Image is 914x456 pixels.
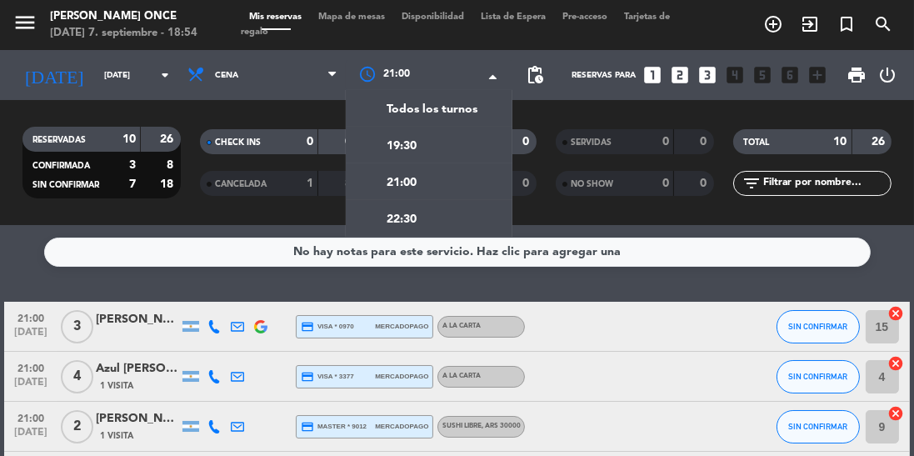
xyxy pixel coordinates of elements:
span: Todos los turnos [387,100,477,119]
i: looks_two [669,64,691,86]
i: exit_to_app [800,14,820,34]
span: A LA CARTA [442,373,481,379]
input: Filtrar por nombre... [762,174,891,193]
span: CONFIRMADA [32,162,90,170]
span: 21:00 [383,67,410,83]
span: CHECK INS [215,138,261,147]
i: search [873,14,893,34]
div: [DATE] 7. septiembre - 18:54 [50,25,197,42]
div: [PERSON_NAME] Once [50,8,197,25]
strong: 26 [872,136,888,148]
img: google-logo.png [254,320,267,333]
button: SIN CONFIRMAR [777,410,860,443]
i: turned_in_not [837,14,857,34]
span: 1 Visita [100,429,133,443]
span: 19:30 [387,137,417,156]
div: LOG OUT [873,50,902,100]
span: 22:30 [387,210,417,229]
strong: 7 [129,178,136,190]
span: TOTAL [743,138,769,147]
span: 21:00 [387,173,417,193]
span: 21:00 [10,358,52,377]
i: credit_card [301,370,314,383]
span: Pre-acceso [554,13,616,22]
span: SIN CONFIRMAR [32,181,99,189]
span: CANCELADA [215,180,267,188]
span: visa * 3377 [301,370,353,383]
i: credit_card [301,320,314,333]
span: 1 Visita [100,379,133,393]
strong: 8 [345,178,355,189]
i: arrow_drop_down [155,65,175,85]
i: [DATE] [12,58,96,93]
i: filter_list [742,173,762,193]
span: A LA CARTA [442,323,481,329]
i: cancel [888,355,905,372]
div: [PERSON_NAME] [96,409,179,428]
span: Reservas para [572,71,636,80]
i: menu [12,10,37,35]
span: Mis reservas [241,13,310,22]
span: [DATE] [10,327,52,346]
strong: 3 [129,159,136,171]
span: NO SHOW [571,180,613,188]
span: Cena [215,71,238,80]
strong: 26 [160,133,177,145]
span: master * 9012 [301,420,367,433]
div: No hay notas para este servicio. Haz clic para agregar una [293,243,621,262]
i: credit_card [301,420,314,433]
strong: 10 [834,136,847,148]
span: pending_actions [525,65,545,85]
span: SIN CONFIRMAR [788,322,847,331]
i: power_settings_new [877,65,897,85]
i: looks_6 [779,64,801,86]
strong: 0 [700,136,710,148]
strong: 10 [122,133,136,145]
span: 2 [61,410,93,443]
strong: 0 [522,178,532,189]
span: [DATE] [10,427,52,446]
span: SIN CONFIRMAR [788,422,847,431]
span: Disponibilidad [393,13,472,22]
strong: 1 [307,178,313,189]
strong: 0 [307,136,313,148]
span: print [847,65,867,85]
i: looks_5 [752,64,773,86]
i: looks_one [642,64,663,86]
i: add_box [807,64,828,86]
strong: 0 [662,136,669,148]
span: mercadopago [375,371,428,382]
strong: 8 [167,159,177,171]
span: visa * 0970 [301,320,353,333]
strong: 0 [345,136,355,148]
span: , ARS 30000 [482,423,521,429]
span: 4 [61,360,93,393]
span: 3 [61,310,93,343]
strong: 0 [662,178,669,189]
span: Sushi libre [442,423,521,429]
strong: 0 [700,178,710,189]
button: SIN CONFIRMAR [777,360,860,393]
strong: 18 [160,178,177,190]
span: SERVIDAS [571,138,612,147]
span: mercadopago [375,321,428,332]
i: add_circle_outline [763,14,783,34]
span: Lista de Espera [472,13,554,22]
span: RESERVADAS [32,136,86,144]
span: [DATE] [10,377,52,396]
span: mercadopago [375,421,428,432]
i: cancel [888,305,905,322]
i: looks_4 [724,64,746,86]
button: SIN CONFIRMAR [777,310,860,343]
span: 21:00 [10,308,52,327]
i: looks_3 [697,64,718,86]
div: [PERSON_NAME] [96,310,179,329]
span: SIN CONFIRMAR [788,372,847,381]
span: Mapa de mesas [310,13,393,22]
div: Azul [PERSON_NAME] [96,359,179,378]
strong: 0 [522,136,532,148]
span: 21:00 [10,408,52,427]
i: cancel [888,405,905,422]
button: menu [12,10,37,41]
